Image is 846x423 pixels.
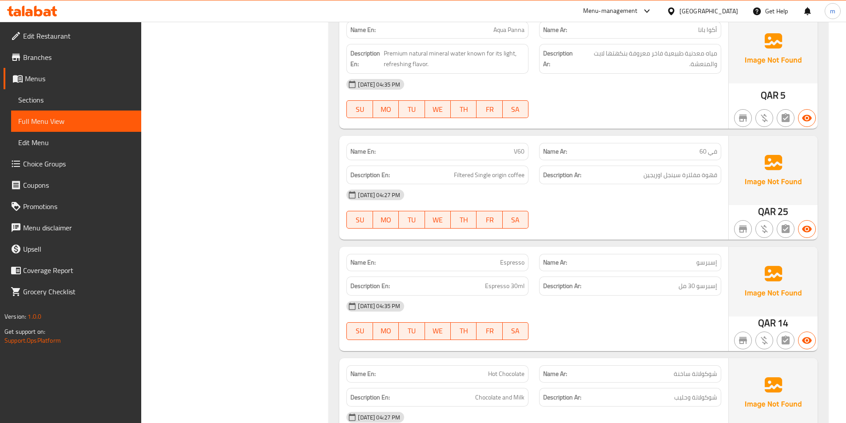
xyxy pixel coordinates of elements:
[734,332,752,349] button: Not branch specific item
[475,392,524,403] span: Chocolate and Milk
[18,137,134,148] span: Edit Menu
[23,52,134,63] span: Branches
[4,281,141,302] a: Grocery Checklist
[777,332,794,349] button: Not has choices
[23,244,134,254] span: Upsell
[679,6,738,16] div: [GEOGRAPHIC_DATA]
[761,87,778,104] span: QAR
[500,258,524,267] span: Espresso
[543,281,581,292] strong: Description Ar:
[4,196,141,217] a: Promotions
[354,413,404,422] span: [DATE] 04:27 PM
[729,247,818,316] img: Ae5nvW7+0k+MAAAAAElFTkSuQmCC
[778,314,788,332] span: 14
[429,324,447,337] span: WE
[580,48,717,70] span: مياه معدنية طبيعية فاخر معروفة بنكهتها لايت والمنعشة.
[4,217,141,238] a: Menu disclaimer
[350,213,369,226] span: SU
[454,213,473,226] span: TH
[543,258,567,267] strong: Name Ar:
[543,369,567,379] strong: Name Ar:
[350,258,376,267] strong: Name En:
[350,103,369,116] span: SU
[480,103,499,116] span: FR
[477,211,502,229] button: FR
[350,170,390,181] strong: Description En:
[399,100,425,118] button: TU
[758,314,776,332] span: QAR
[4,260,141,281] a: Coverage Report
[354,302,404,310] span: [DATE] 04:35 PM
[777,220,794,238] button: Not has choices
[4,238,141,260] a: Upsell
[354,80,404,89] span: [DATE] 04:35 PM
[798,332,816,349] button: Available
[780,87,786,104] span: 5
[18,95,134,105] span: Sections
[402,213,421,226] span: TU
[354,191,404,199] span: [DATE] 04:27 PM
[777,109,794,127] button: Not has choices
[23,31,134,41] span: Edit Restaurant
[346,100,373,118] button: SU
[755,332,773,349] button: Purchased item
[503,322,528,340] button: SA
[425,100,451,118] button: WE
[4,326,45,337] span: Get support on:
[454,324,473,337] span: TH
[377,213,395,226] span: MO
[4,174,141,196] a: Coupons
[451,322,477,340] button: TH
[506,324,525,337] span: SA
[384,48,525,70] span: Premium natural mineral water known for its light, refreshing flavor.
[543,170,581,181] strong: Description Ar:
[679,281,717,292] span: إسبرسو 30 مل
[399,322,425,340] button: TU
[4,335,61,346] a: Support.OpsPlatform
[454,103,473,116] span: TH
[25,73,134,84] span: Menus
[734,109,752,127] button: Not branch specific item
[429,213,447,226] span: WE
[734,220,752,238] button: Not branch specific item
[373,211,399,229] button: MO
[350,48,381,70] strong: Description En:
[729,14,818,83] img: Ae5nvW7+0k+MAAAAAElFTkSuQmCC
[480,324,499,337] span: FR
[346,211,373,229] button: SU
[480,213,499,226] span: FR
[4,68,141,89] a: Menus
[583,6,638,16] div: Menu-management
[493,25,524,35] span: Aqua Panna
[503,211,528,229] button: SA
[451,211,477,229] button: TH
[23,201,134,212] span: Promotions
[350,324,369,337] span: SU
[23,286,134,297] span: Grocery Checklist
[346,322,373,340] button: SU
[755,109,773,127] button: Purchased item
[674,369,717,379] span: شوكولاتة ساخنة
[4,47,141,68] a: Branches
[23,222,134,233] span: Menu disclaimer
[830,6,835,16] span: m
[699,147,717,156] span: في 60
[488,369,524,379] span: Hot Chocolate
[506,103,525,116] span: SA
[350,392,390,403] strong: Description En:
[18,116,134,127] span: Full Menu View
[350,369,376,379] strong: Name En:
[350,25,376,35] strong: Name En:
[4,153,141,174] a: Choice Groups
[514,147,524,156] span: V60
[350,281,390,292] strong: Description En:
[23,180,134,190] span: Coupons
[425,322,451,340] button: WE
[696,258,717,267] span: إسبرسو
[402,324,421,337] span: TU
[543,392,581,403] strong: Description Ar:
[425,211,451,229] button: WE
[373,322,399,340] button: MO
[4,311,26,322] span: Version:
[503,100,528,118] button: SA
